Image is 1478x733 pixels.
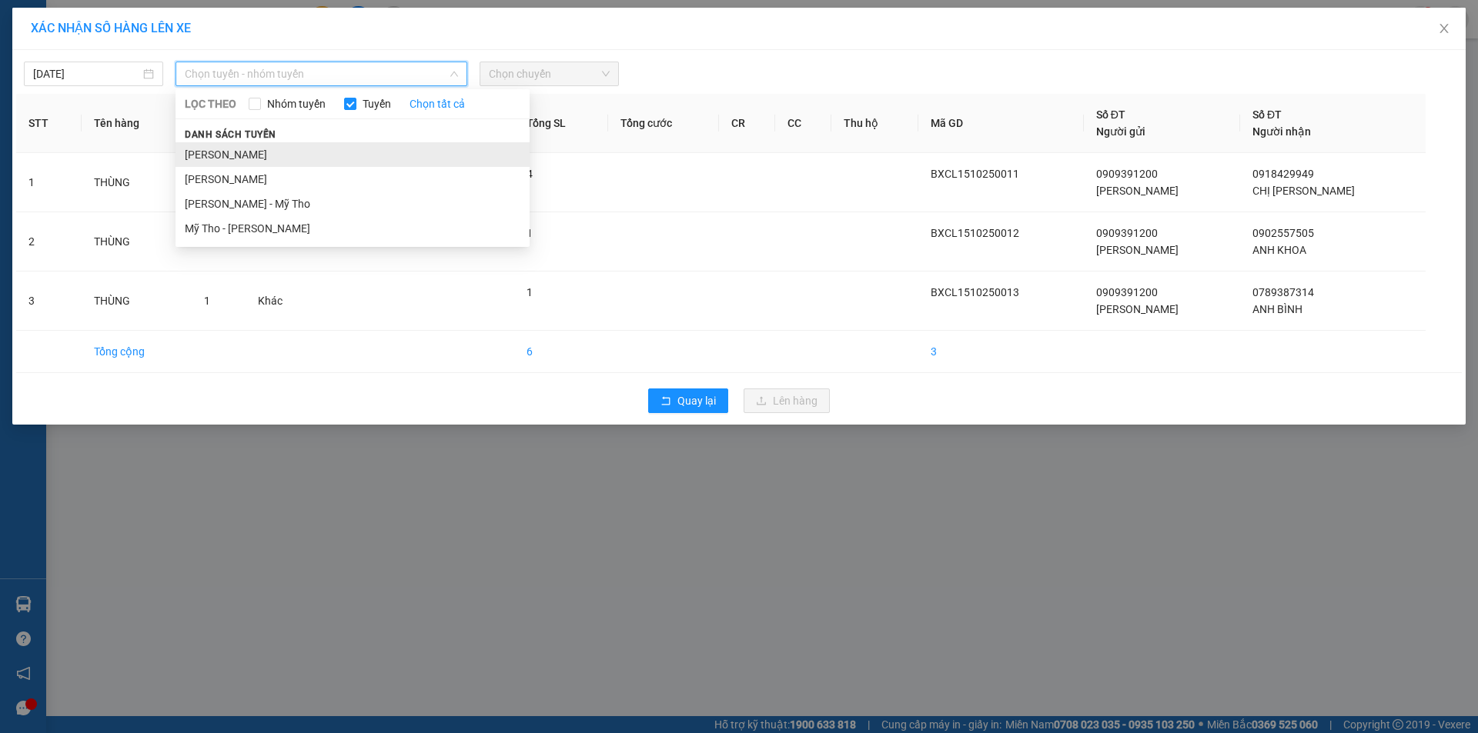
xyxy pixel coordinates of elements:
span: Quay lại [677,392,716,409]
span: BXCL1510250013 [931,286,1019,298]
span: DĐ: [13,98,35,115]
span: XÁC NHẬN SỐ HÀNG LÊN XE [31,21,191,35]
span: Người gửi [1096,125,1145,138]
span: Tuyến [356,95,397,112]
span: Gửi: [13,15,37,31]
button: uploadLên hàng [744,388,830,413]
button: rollbackQuay lại [648,388,728,413]
span: down [450,69,459,78]
td: THÙNG [82,212,192,272]
span: [PERSON_NAME] [1096,244,1179,256]
input: 15/10/2025 [33,65,140,82]
span: BXCL1510250011 [931,168,1019,180]
div: [PERSON_NAME] [13,50,136,68]
td: Tổng cộng [82,331,192,373]
span: Nhận: [147,13,184,29]
span: 0918429949 [1252,168,1314,180]
span: close [1438,22,1450,35]
li: [PERSON_NAME] - Mỹ Tho [176,192,530,216]
span: LỌC THEO [185,95,236,112]
span: rollback [660,395,671,408]
span: Chọn chuyến [489,62,610,85]
span: Số ĐT [1096,108,1125,121]
a: Chọn tất cả [410,95,465,112]
div: 0909391200 [13,68,136,90]
span: [PERSON_NAME] [1096,185,1179,197]
span: ANH BÌNH [1252,303,1302,315]
td: 3 [16,272,82,331]
td: 2 [16,212,82,272]
div: [GEOGRAPHIC_DATA] [147,13,303,48]
button: Close [1423,8,1466,51]
li: [PERSON_NAME] [176,167,530,192]
div: 0789387314 [147,66,303,88]
td: Khác [246,272,318,331]
th: Tên hàng [82,94,192,153]
div: BX [PERSON_NAME] [13,13,136,50]
span: 0909391200 [1096,168,1158,180]
span: 0902557505 [1252,227,1314,239]
span: 0909391200 [1096,286,1158,298]
span: 0909391200 [1096,227,1158,239]
td: THÙNG [82,272,192,331]
li: Mỹ Tho - [PERSON_NAME] [176,216,530,241]
th: Tổng SL [514,94,607,153]
td: 3 [918,331,1084,373]
span: 1 [204,295,210,307]
span: 4 [527,168,533,180]
span: Danh sách tuyến [176,128,286,142]
span: CHỊ [PERSON_NAME] [1252,185,1355,197]
td: 6 [514,331,607,373]
span: CF PHA MÁY ĐẦU CAO TỐC [13,90,115,171]
th: Thu hộ [831,94,918,153]
td: THÙNG [82,153,192,212]
span: Số ĐT [1252,108,1282,121]
th: CR [719,94,775,153]
th: Tổng cước [608,94,720,153]
span: Chọn tuyến - nhóm tuyến [185,62,458,85]
span: 0789387314 [1252,286,1314,298]
span: 1 [527,227,533,239]
td: 1 [16,153,82,212]
span: BXCL1510250012 [931,227,1019,239]
span: Người nhận [1252,125,1311,138]
div: ANH BÌNH [147,48,303,66]
th: Mã GD [918,94,1084,153]
th: CC [775,94,831,153]
span: [PERSON_NAME] [1096,303,1179,315]
span: ANH KHOA [1252,244,1306,256]
th: STT [16,94,82,153]
span: Nhóm tuyến [261,95,332,112]
li: [PERSON_NAME] [176,142,530,167]
span: 1 [527,286,533,298]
